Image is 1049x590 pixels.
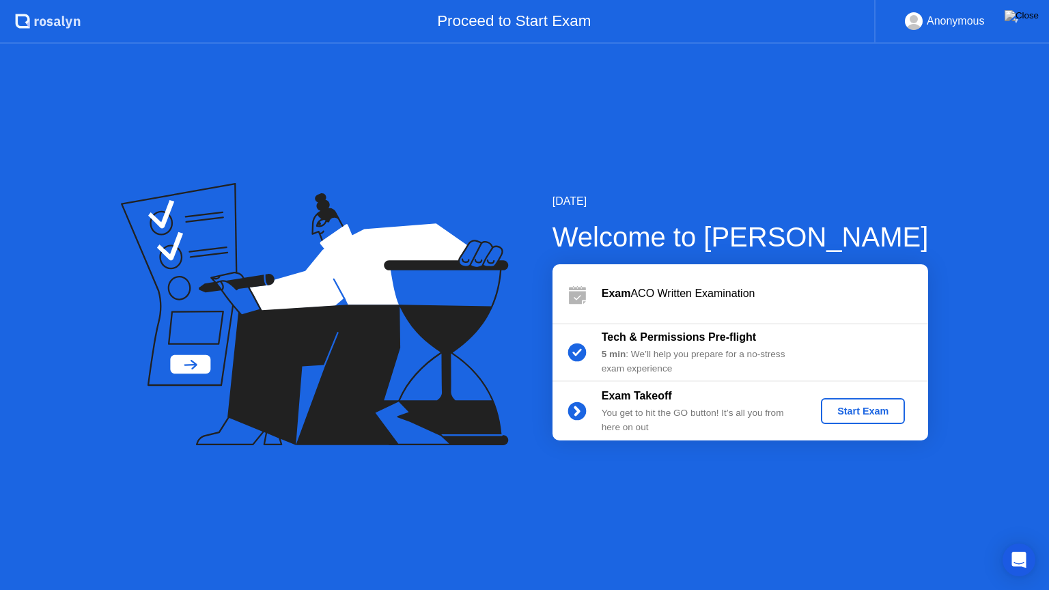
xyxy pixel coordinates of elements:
div: [DATE] [553,193,929,210]
b: Exam [602,287,631,299]
b: 5 min [602,349,626,359]
button: Start Exam [821,398,905,424]
div: Anonymous [927,12,985,30]
div: Open Intercom Messenger [1003,544,1035,576]
b: Exam Takeoff [602,390,672,402]
div: You get to hit the GO button! It’s all you from here on out [602,406,798,434]
div: Welcome to [PERSON_NAME] [553,216,929,257]
div: ACO Written Examination [602,285,928,302]
div: Start Exam [826,406,899,417]
b: Tech & Permissions Pre-flight [602,331,756,343]
img: Close [1005,10,1039,21]
div: : We’ll help you prepare for a no-stress exam experience [602,348,798,376]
